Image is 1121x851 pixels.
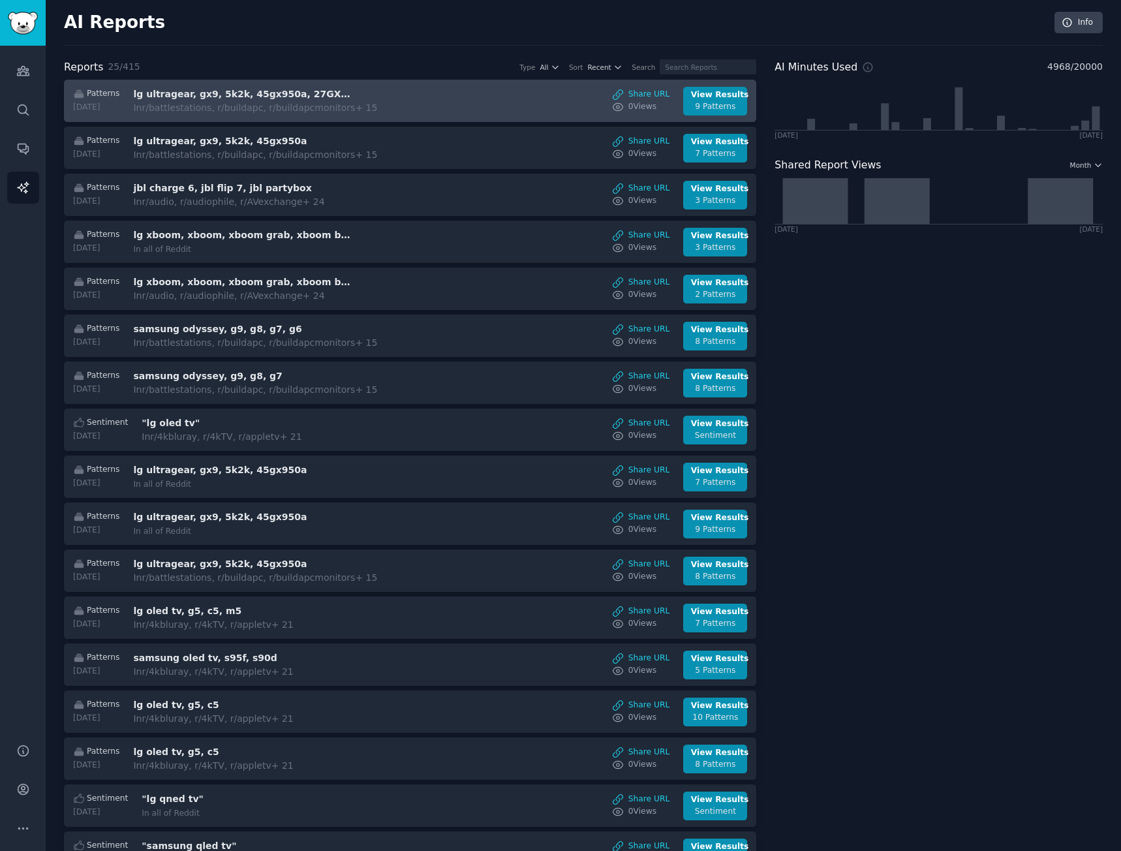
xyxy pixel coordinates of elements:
a: Share URL [612,277,669,288]
h3: lg oled tv, g5, c5 [133,698,352,712]
div: In all of Reddit [133,526,352,538]
h3: lg ultragear, gx9, 5k2k, 45gx950a [133,134,352,148]
div: In r/battlestations, r/buildapc, r/buildapcmonitors + 15 [133,148,377,162]
a: View Results8 Patterns [683,557,747,585]
a: Patterns[DATE]lg oled tv, g5, c5Inr/4kbluray, r/4kTV, r/appletv+ 21Share URL0ViewsView Results8 P... [64,737,756,780]
div: View Results [691,559,740,571]
a: 0Views [612,383,669,395]
span: Month [1070,161,1092,170]
div: 7 Patterns [691,148,740,160]
a: Share URL [612,183,669,194]
div: View Results [691,794,740,806]
div: In all of Reddit [133,244,352,256]
div: [DATE] [73,431,128,442]
div: In r/audio, r/audiophile, r/AVexchange + 24 [133,289,352,303]
a: Share URL [612,606,669,617]
div: In r/battlestations, r/buildapc, r/buildapcmonitors + 15 [133,101,377,115]
div: 10 Patterns [691,712,740,724]
div: [DATE] [73,713,119,724]
h3: lg ultragear, gx9, 5k2k, 45gx950a, 27GX790A [133,87,352,101]
div: 8 Patterns [691,336,740,348]
a: Share URL [612,653,669,664]
a: Sentiment[DATE]"lg oled tv"Inr/4kbluray, r/4kTV, r/appletv+ 21Share URL0ViewsView ResultsSentiment [64,409,756,451]
a: 0Views [612,289,669,301]
a: View Results5 Patterns [683,651,747,679]
div: 8 Patterns [691,759,740,771]
div: In r/audio, r/audiophile, r/AVexchange + 24 [133,195,352,209]
div: 7 Patterns [691,618,740,630]
span: Sentiment [87,793,128,805]
a: Share URL [612,418,669,429]
a: View Results2 Patterns [683,275,747,303]
img: GummySearch logo [8,12,38,35]
h2: AI Minutes Used [775,59,857,76]
div: [DATE] [73,478,119,489]
div: [DATE] [73,149,119,161]
a: Patterns[DATE]lg oled tv, g5, c5Inr/4kbluray, r/4kTV, r/appletv+ 21Share URL0ViewsView Results10 ... [64,690,756,733]
span: 4968 / 20000 [1047,60,1103,74]
h3: samsung oled tv, s95f, s90d [133,651,352,665]
a: Sentiment[DATE]"lg qned tv"In all of RedditShare URL0ViewsView ResultsSentiment [64,784,756,827]
div: 3 Patterns [691,242,740,254]
input: Search Reports [660,59,756,74]
button: Recent [587,63,622,72]
a: Share URL [612,465,669,476]
div: In r/battlestations, r/buildapc, r/buildapcmonitors + 15 [133,571,377,585]
a: Share URL [612,230,669,241]
a: Share URL [612,89,669,101]
span: All [540,63,548,72]
h3: samsung odyssey, g9, g8, g7 [133,369,352,383]
a: 0Views [612,524,669,536]
h3: lg ultragear, gx9, 5k2k, 45gx950a [133,557,352,571]
a: Share URL [612,136,669,147]
div: [DATE] [775,131,798,140]
a: Patterns[DATE]lg ultragear, gx9, 5k2k, 45gx950a, 27GX790AInr/battlestations, r/buildapc, r/builda... [64,80,756,122]
div: [DATE] [73,337,119,348]
h3: samsung odyssey, g9, g8, g7, g6 [133,322,352,336]
a: 0Views [612,430,669,442]
div: In all of Reddit [142,808,361,820]
a: 0Views [612,477,669,489]
a: Share URL [612,700,669,711]
div: View Results [691,277,740,289]
h2: Shared Report Views [775,157,881,174]
div: In r/4kbluray, r/4kTV, r/appletv + 21 [133,665,352,679]
a: 0Views [612,242,669,254]
div: [DATE] [73,196,119,208]
span: Patterns [87,276,119,288]
span: Patterns [87,182,119,194]
h2: AI Reports [64,12,165,33]
span: Patterns [87,511,119,523]
div: [DATE] [73,666,119,677]
a: 0Views [612,101,669,113]
div: 7 Patterns [691,477,740,489]
div: Search [632,63,655,72]
div: View Results [691,136,740,148]
span: Patterns [87,699,119,711]
div: [DATE] [73,102,119,114]
a: Patterns[DATE]lg ultragear, gx9, 5k2k, 45gx950aIn all of RedditShare URL0ViewsView Results7 Patterns [64,456,756,498]
div: View Results [691,512,740,524]
div: View Results [691,418,740,430]
div: [DATE] [73,619,119,630]
a: View Results7 Patterns [683,134,747,162]
h3: lg xboom, xboom, xboom grab, xboom bounce, xboom stage [133,228,352,242]
div: [DATE] [775,224,798,234]
span: Patterns [87,88,119,100]
a: Share URL [612,512,669,523]
span: Patterns [87,135,119,147]
div: In r/4kbluray, r/4kTV, r/appletv + 21 [142,430,361,444]
div: [DATE] [73,384,119,395]
a: View Results10 Patterns [683,698,747,726]
a: Patterns[DATE]samsung odyssey, g9, g8, g7Inr/battlestations, r/buildapc, r/buildapcmonitors+ 15Sh... [64,362,756,404]
a: View Results8 Patterns [683,745,747,773]
div: [DATE] [73,807,128,818]
h3: "lg qned tv" [142,792,361,806]
div: [DATE] [73,243,119,255]
a: Patterns[DATE]lg oled tv, g5, c5, m5Inr/4kbluray, r/4kTV, r/appletv+ 21Share URL0ViewsView Result... [64,596,756,639]
div: Sentiment [691,430,740,442]
div: 8 Patterns [691,571,740,583]
div: In all of Reddit [133,479,352,491]
div: Sentiment [691,806,740,818]
div: View Results [691,371,740,383]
